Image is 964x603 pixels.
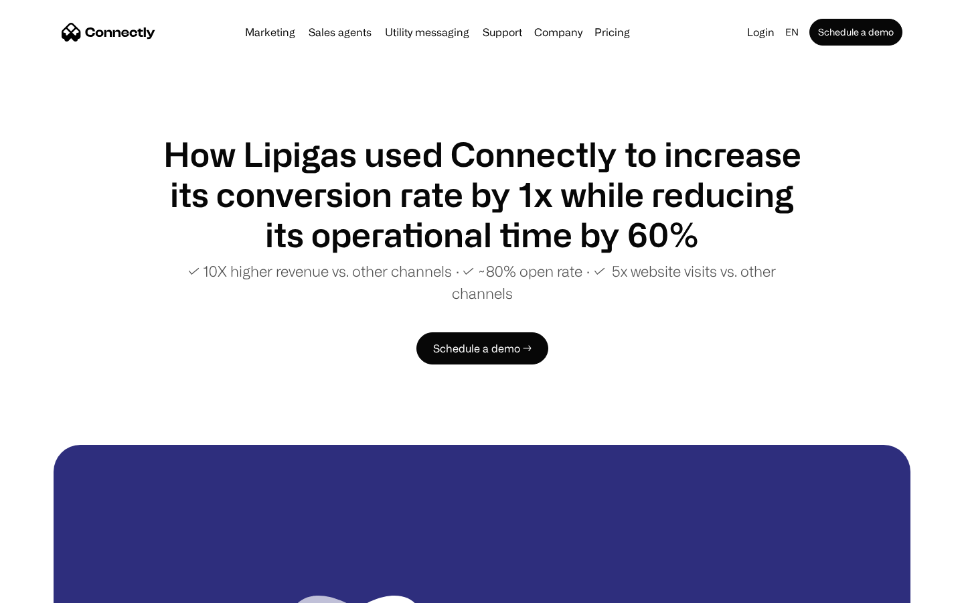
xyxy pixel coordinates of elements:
a: Schedule a demo [809,19,902,46]
a: Pricing [589,27,635,38]
a: Support [477,27,528,38]
h1: How Lipigas used Connectly to increase its conversion rate by 1x while reducing its operational t... [161,134,803,255]
ul: Language list [27,580,80,598]
a: Sales agents [303,27,377,38]
div: Company [534,23,582,42]
aside: Language selected: English [13,578,80,598]
a: Schedule a demo → [416,332,548,364]
a: Marketing [240,27,301,38]
a: Utility messaging [380,27,475,38]
a: Login [742,23,780,42]
div: en [785,23,799,42]
p: ✓ 10X higher revenue vs. other channels ∙ ✓ ~80% open rate ∙ ✓ 5x website visits vs. other channels [161,260,803,304]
